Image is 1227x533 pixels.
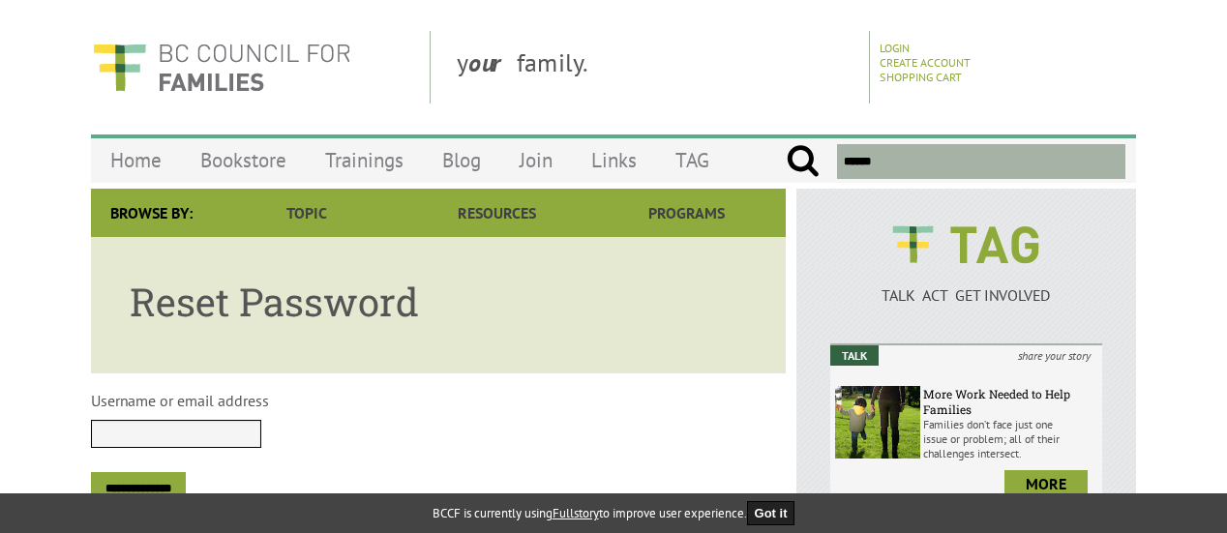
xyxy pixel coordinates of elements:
[830,345,879,366] em: Talk
[592,189,782,237] a: Programs
[786,144,820,179] input: Submit
[91,31,352,104] img: BC Council for FAMILIES
[1006,345,1102,366] i: share your story
[91,137,181,183] a: Home
[553,505,599,521] a: Fullstory
[923,386,1097,417] h6: More Work Needed to Help Families
[830,285,1102,305] p: TALK ACT GET INVOLVED
[879,208,1053,281] img: BCCF's TAG Logo
[91,391,269,410] label: Username or email address
[747,501,795,525] button: Got it
[880,41,910,55] a: Login
[181,137,306,183] a: Bookstore
[306,137,423,183] a: Trainings
[423,137,500,183] a: Blog
[880,55,971,70] a: Create Account
[656,137,729,183] a: TAG
[500,137,572,183] a: Join
[91,189,212,237] div: Browse By:
[1004,470,1088,497] a: more
[468,46,517,78] strong: our
[402,189,591,237] a: Resources
[880,70,962,84] a: Shopping Cart
[923,417,1097,460] p: Families don’t face just one issue or problem; all of their challenges intersect.
[212,189,402,237] a: Topic
[441,31,870,104] div: y family.
[130,276,747,327] h1: Reset Password
[572,137,656,183] a: Links
[830,266,1102,305] a: TALK ACT GET INVOLVED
